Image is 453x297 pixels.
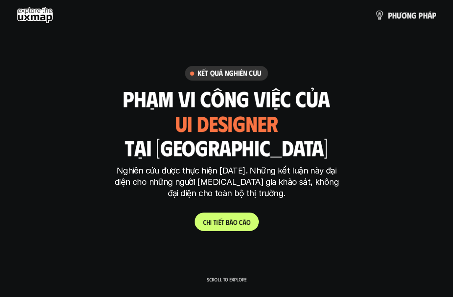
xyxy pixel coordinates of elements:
[213,218,216,226] span: t
[218,218,221,226] span: ế
[419,11,423,20] span: p
[125,136,328,160] h2: tại [GEOGRAPHIC_DATA]
[392,11,397,20] span: h
[397,11,401,20] span: ư
[123,87,330,110] h2: phạm vi công việc của
[226,218,229,226] span: b
[216,218,218,226] span: i
[423,11,427,20] span: h
[239,218,242,226] span: c
[203,218,206,226] span: C
[401,11,407,20] span: ơ
[388,11,392,20] span: p
[195,213,259,231] a: Chitiếtbáocáo
[210,218,212,226] span: i
[242,218,246,226] span: á
[221,218,224,226] span: t
[233,218,237,226] span: o
[411,11,417,20] span: g
[198,68,261,78] h6: Kết quả nghiên cứu
[407,11,411,20] span: n
[432,11,436,20] span: p
[229,218,233,226] span: á
[206,218,210,226] span: h
[207,276,247,282] p: Scroll to explore
[246,218,250,226] span: o
[375,7,436,24] a: phươngpháp
[427,11,432,20] span: á
[111,165,342,199] p: Nghiên cứu được thực hiện [DATE]. Những kết luận này đại diện cho những người [MEDICAL_DATA] gia ...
